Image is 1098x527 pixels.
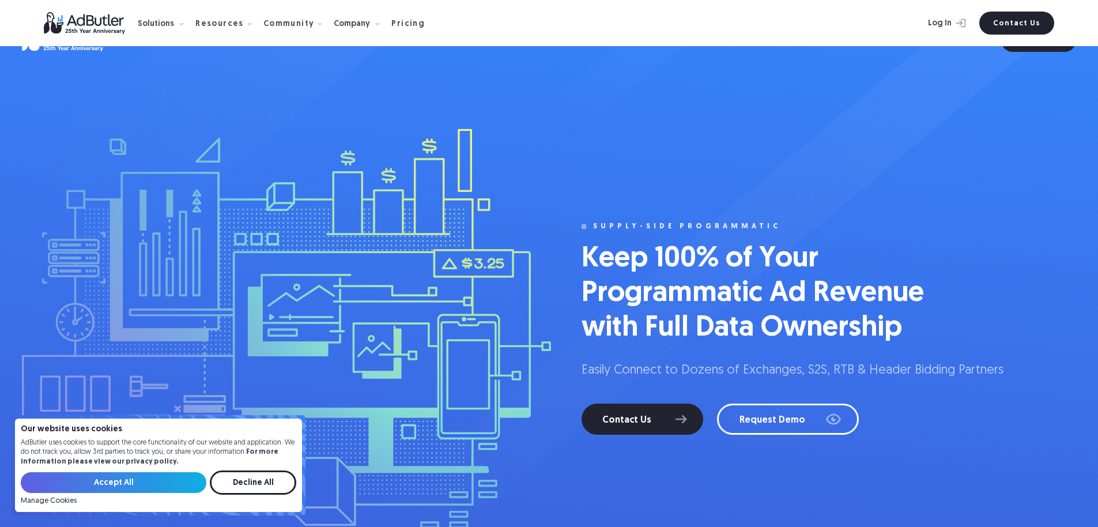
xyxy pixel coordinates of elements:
[21,497,77,505] a: Manage Cookies
[582,404,703,435] a: Contact Us
[979,12,1054,35] a: Contact Us
[210,470,296,495] input: Decline All
[21,438,296,467] p: AdButler uses cookies to support the core functionality of our website and application. We do not...
[21,472,206,493] input: Accept All
[391,20,425,28] div: Pricing
[582,362,1003,380] p: Easily Connect to Dozens of Exchanges, S2S, RTB & Header Bidding Partners
[717,404,859,435] a: Request Demo
[391,18,434,28] a: Pricing
[897,12,972,35] a: Log In
[138,20,174,28] div: Solutions
[263,20,315,28] div: Community
[334,20,370,28] div: Company
[582,242,927,346] h1: Keep 100% of Your Programmatic Ad Revenue with Full Data Ownership
[195,20,244,28] div: Resources
[593,223,781,231] div: Supply-side programmatic
[21,426,296,434] h4: Our website uses cookies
